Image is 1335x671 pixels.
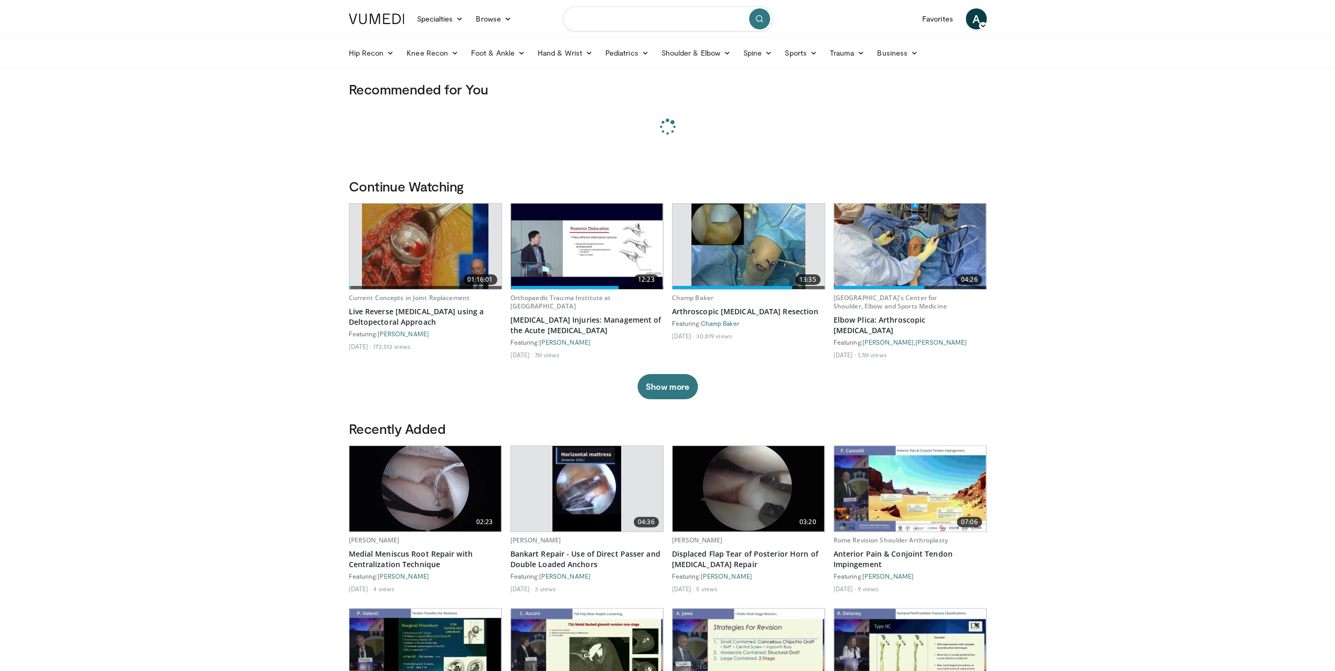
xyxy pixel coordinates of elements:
div: Featuring: [349,329,502,338]
li: 1,761 views [857,350,887,359]
a: Champ Baker [701,319,739,327]
span: 13:35 [795,274,820,285]
div: Featuring: [834,572,987,580]
a: Trauma [824,42,871,63]
a: [PERSON_NAME] [701,572,752,580]
li: [DATE] [349,342,371,350]
span: 07:06 [957,517,982,527]
a: A [966,8,987,29]
a: Medial Meniscus Root Repair with Centralization Technique [349,549,502,570]
a: [PERSON_NAME] [539,572,591,580]
li: [DATE] [834,350,856,359]
a: Arthroscopic [MEDICAL_DATA] Resection [672,306,825,317]
li: [DATE] [672,332,695,340]
a: Rome Revision Shoulder Arthroplasty [834,536,948,545]
a: 04:26 [834,204,986,289]
a: Hip Recon [343,42,401,63]
a: [PERSON_NAME] [672,536,723,545]
span: 04:36 [634,517,659,527]
a: [GEOGRAPHIC_DATA]'s Center for Shoulder, Elbow and Sports Medicine [834,293,947,311]
span: 02:23 [472,517,497,527]
a: 07:06 [834,446,986,531]
span: 01:16:01 [463,274,497,285]
a: Orthopaedic Trauma Institute at [GEOGRAPHIC_DATA] [510,293,611,311]
a: Pediatrics [599,42,655,63]
a: [PERSON_NAME] [539,338,591,346]
div: Featuring: [510,338,664,346]
li: 4 views [372,584,394,593]
a: 03:20 [672,446,825,531]
img: 8037028b-5014-4d38-9a8c-71d966c81743.620x360_q85_upscale.jpg [834,446,986,531]
a: Foot & Ankle [465,42,531,63]
button: Show more [637,374,698,399]
a: Business [871,42,924,63]
div: Featuring: [510,572,664,580]
li: [DATE] [834,584,856,593]
a: [MEDICAL_DATA] Injuries: Management of the Acute [MEDICAL_DATA] [510,315,664,336]
a: [PERSON_NAME] [862,572,914,580]
a: [PERSON_NAME] [510,536,561,545]
a: 02:23 [349,446,501,531]
a: Bankart Repair - Use of Direct Passer and Double Loaded Anchors [510,549,664,570]
li: 761 views [534,350,560,359]
h3: Recently Added [349,420,987,437]
a: Browse [469,8,518,29]
img: VuMedi Logo [349,14,404,24]
img: 45c7c313-71fd-4c72-aee5-f6df1843afc1.620x360_q85_upscale.jpg [834,204,986,289]
h3: Recommended for You [349,81,987,98]
a: Live Reverse [MEDICAL_DATA] using a Deltopectoral Approach [349,306,502,327]
li: 30,819 views [696,332,732,340]
span: 12:23 [634,274,659,285]
img: 684033_3.png.620x360_q85_upscale.jpg [362,204,488,289]
a: Anterior Pain & Conjoint Tendon Impingement [834,549,987,570]
span: 03:20 [795,517,820,527]
img: 926032fc-011e-4e04-90f2-afa899d7eae5.620x360_q85_upscale.jpg [349,446,501,531]
li: 3 views [534,584,556,593]
a: Favorites [916,8,959,29]
a: 13:35 [672,204,825,289]
a: [PERSON_NAME] [862,338,914,346]
img: 2649116b-05f8-405c-a48f-a284a947b030.620x360_q85_upscale.jpg [672,446,825,531]
h3: Continue Watching [349,178,987,195]
a: [PERSON_NAME] [378,330,429,337]
a: 12:23 [511,204,663,289]
img: cd449402-123d-47f7-b112-52d159f17939.620x360_q85_upscale.jpg [552,446,621,531]
a: Displaced Flap Tear of Posterior Horn of [MEDICAL_DATA] Repair [672,549,825,570]
div: Featuring: , [834,338,987,346]
a: Sports [778,42,824,63]
div: Featuring: [672,319,825,327]
li: [DATE] [672,584,695,593]
a: 04:36 [511,446,663,531]
a: Hand & Wrist [531,42,599,63]
li: [DATE] [510,350,533,359]
a: Current Concepts in Joint Replacement [349,293,469,302]
a: Shoulder & Elbow [655,42,737,63]
a: Specialties [411,8,470,29]
li: 173,513 views [372,342,410,350]
li: 9 views [857,584,879,593]
span: 04:26 [957,274,982,285]
a: Champ Baker [672,293,713,302]
div: Featuring: [672,572,825,580]
a: Spine [737,42,778,63]
div: Featuring: [349,572,502,580]
a: 01:16:01 [349,204,501,289]
img: dfbfe3f5-b82f-4c66-80a3-db02704f7e49.620x360_q85_upscale.jpg [511,204,663,289]
a: [PERSON_NAME] [915,338,967,346]
input: Search topics, interventions [563,6,773,31]
li: 5 views [696,584,718,593]
a: [PERSON_NAME] [378,572,429,580]
li: [DATE] [349,584,371,593]
a: Elbow Plica: Arthroscopic [MEDICAL_DATA] [834,315,987,336]
img: 1004753_3.png.620x360_q85_upscale.jpg [691,204,806,289]
li: [DATE] [510,584,533,593]
a: Knee Recon [400,42,465,63]
a: [PERSON_NAME] [349,536,400,545]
